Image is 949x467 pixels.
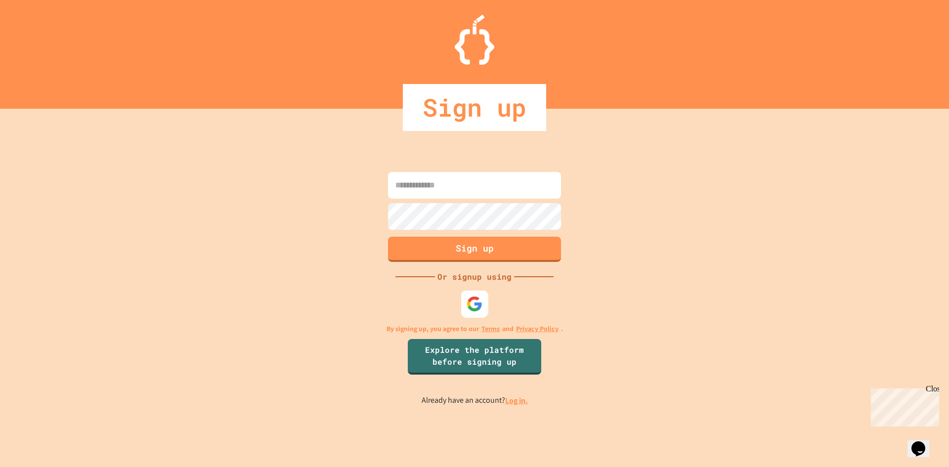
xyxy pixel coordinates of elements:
div: Sign up [403,84,546,131]
a: Explore the platform before signing up [408,339,541,375]
p: By signing up, you agree to our and . [387,324,563,334]
a: Privacy Policy [516,324,559,334]
a: Log in. [505,395,528,406]
p: Already have an account? [422,394,528,407]
div: Chat with us now!Close [4,4,68,63]
iframe: chat widget [907,427,939,457]
button: Sign up [388,237,561,262]
a: Terms [481,324,500,334]
div: Or signup using [435,271,514,283]
img: google-icon.svg [467,296,483,312]
img: Logo.svg [455,15,494,65]
iframe: chat widget [867,384,939,426]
